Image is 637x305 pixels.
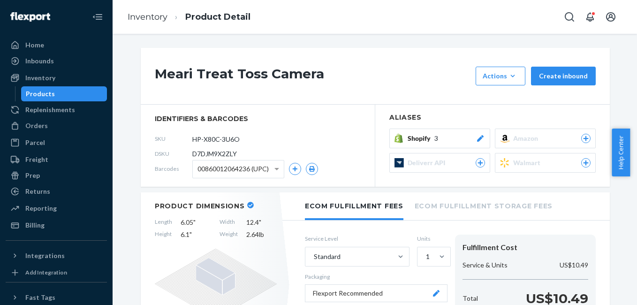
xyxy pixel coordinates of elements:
span: Length [155,218,172,227]
button: Open Search Box [560,8,579,26]
button: Create inbound [531,67,596,85]
button: Shopify3 [389,129,490,148]
span: 12.4 [246,218,277,227]
button: Walmart [495,153,596,173]
span: identifiers & barcodes [155,114,361,123]
a: Prep [6,168,107,183]
p: Service & Units [463,260,508,270]
input: Standard [313,252,314,261]
a: Reporting [6,201,107,216]
iframe: Opens a widget where you can chat to one of our agents [577,277,628,300]
div: Freight [25,155,48,164]
div: Add Integration [25,268,67,276]
span: Height [155,230,172,239]
a: Add Integration [6,267,107,278]
button: Close Navigation [88,8,107,26]
div: Replenishments [25,105,75,114]
div: Fulfillment Cost [463,242,588,253]
div: Home [25,40,44,50]
span: D7DJM9X2ZLY [192,149,237,159]
div: Products [26,89,55,99]
button: Open account menu [601,8,620,26]
span: 2.64 lb [246,230,277,239]
span: Deliverr API [408,158,449,168]
span: 6.1 [181,230,211,239]
span: Barcodes [155,165,192,173]
a: Inbounds [6,53,107,69]
span: Shopify [408,134,434,143]
span: Weight [220,230,238,239]
a: Inventory [6,70,107,85]
p: Total [463,294,478,303]
div: Inbounds [25,56,54,66]
img: Flexport logo [10,12,50,22]
a: Inventory [128,12,167,22]
h2: Aliases [389,114,596,121]
a: Product Detail [185,12,250,22]
label: Units [417,235,447,243]
div: Orders [25,121,48,130]
div: Inventory [25,73,55,83]
h2: Product Dimensions [155,202,245,210]
span: SKU [155,135,192,143]
button: Fast Tags [6,290,107,305]
span: Amazon [513,134,542,143]
span: " [193,218,196,226]
div: 1 [426,252,430,261]
ol: breadcrumbs [120,3,258,31]
span: 6.05 [181,218,211,227]
div: Integrations [25,251,65,260]
li: Ecom Fulfillment Fees [305,192,403,220]
div: Actions [483,71,518,81]
h1: Meari Treat Toss Camera [155,67,471,85]
span: 00860012064236 (UPC) [197,161,269,177]
span: DSKU [155,150,192,158]
button: Deliverr API [389,153,490,173]
p: US$10.49 [560,260,588,270]
a: Billing [6,218,107,233]
div: Reporting [25,204,57,213]
a: Freight [6,152,107,167]
button: Amazon [495,129,596,148]
div: Fast Tags [25,293,55,302]
p: Packaging [305,273,447,281]
div: Prep [25,171,40,180]
span: Width [220,218,238,227]
a: Parcel [6,135,107,150]
button: Integrations [6,248,107,263]
a: Returns [6,184,107,199]
button: Open notifications [581,8,599,26]
a: Products [21,86,107,101]
a: Orders [6,118,107,133]
button: Actions [476,67,525,85]
div: Returns [25,187,50,196]
div: Parcel [25,138,45,147]
button: Flexport Recommended [305,284,447,302]
span: Walmart [513,158,544,168]
div: Standard [314,252,341,261]
span: " [259,218,261,226]
button: Help Center [612,129,630,176]
a: Replenishments [6,102,107,117]
span: " [190,230,192,238]
label: Service Level [305,235,409,243]
input: 1 [425,252,426,261]
div: Billing [25,221,45,230]
span: 3 [434,134,438,143]
a: Home [6,38,107,53]
li: Ecom Fulfillment Storage Fees [415,192,553,218]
